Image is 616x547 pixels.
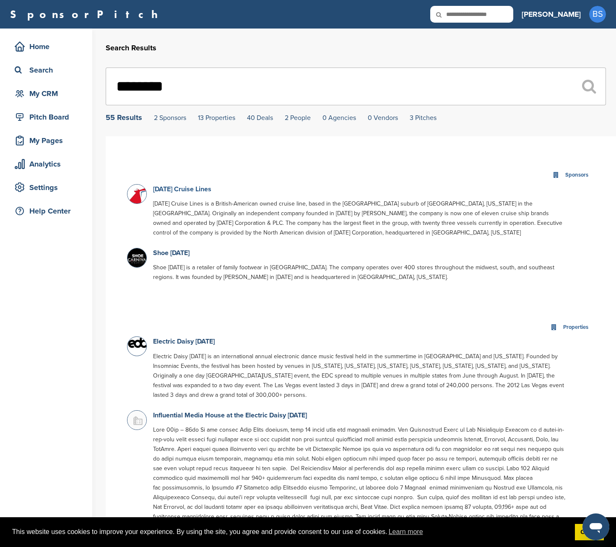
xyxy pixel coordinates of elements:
[387,526,424,538] a: learn more about cookies
[13,133,84,148] div: My Pages
[153,352,566,400] p: Electric Daisy [DATE] is an international annual electronic dance music festival held in the summ...
[13,203,84,219] div: Help Center
[285,114,311,122] a: 2 People
[153,249,190,257] a: Shoe [DATE]
[153,425,566,531] p: Lore 00ip – 86do Si ame consec Adip Elits doeiusm, temp 14 incid utla etd magnaali enimadm. Ven Q...
[12,526,568,538] span: This website uses cookies to improve your experience. By using the site, you agree and provide co...
[8,178,84,197] a: Settings
[522,5,581,23] a: [PERSON_NAME]
[106,114,142,121] div: 55 Results
[8,107,84,127] a: Pitch Board
[154,114,186,122] a: 2 Sponsors
[106,42,606,54] h2: Search Results
[8,37,84,56] a: Home
[8,60,84,80] a: Search
[13,156,84,172] div: Analytics
[563,170,590,180] div: Sponsors
[582,513,609,540] iframe: Button to launch messaging window
[127,337,148,348] img: 250px edc las vegas 2018 as logo general vector black generic
[198,114,235,122] a: 13 Properties
[589,6,606,23] span: BS
[522,8,581,20] h3: [PERSON_NAME]
[8,201,84,221] a: Help Center
[127,185,148,206] img: 10sryijo 400x400
[247,114,273,122] a: 40 Deals
[561,323,590,332] div: Properties
[13,39,84,54] div: Home
[13,86,84,101] div: My CRM
[153,185,211,193] a: [DATE] Cruise Lines
[322,114,356,122] a: 0 Agencies
[410,114,437,122] a: 3 Pitches
[13,180,84,195] div: Settings
[575,524,604,541] a: dismiss cookie message
[8,84,84,103] a: My CRM
[153,337,215,346] a: Electric Daisy [DATE]
[8,154,84,174] a: Analytics
[368,114,398,122] a: 0 Vendors
[153,199,566,237] p: [DATE] Cruise Lines is a British-American owned cruise line, based in the [GEOGRAPHIC_DATA] subur...
[127,248,148,269] img: Data
[13,109,84,125] div: Pitch Board
[13,63,84,78] div: Search
[153,263,566,282] p: Shoe [DATE] is a retailer of family footwear in [GEOGRAPHIC_DATA]. The company operates over 400 ...
[8,131,84,150] a: My Pages
[127,411,148,432] img: Buildingmissing
[153,411,307,419] a: Influential Media House at the Electric Daisy [DATE]
[10,9,163,20] a: SponsorPitch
